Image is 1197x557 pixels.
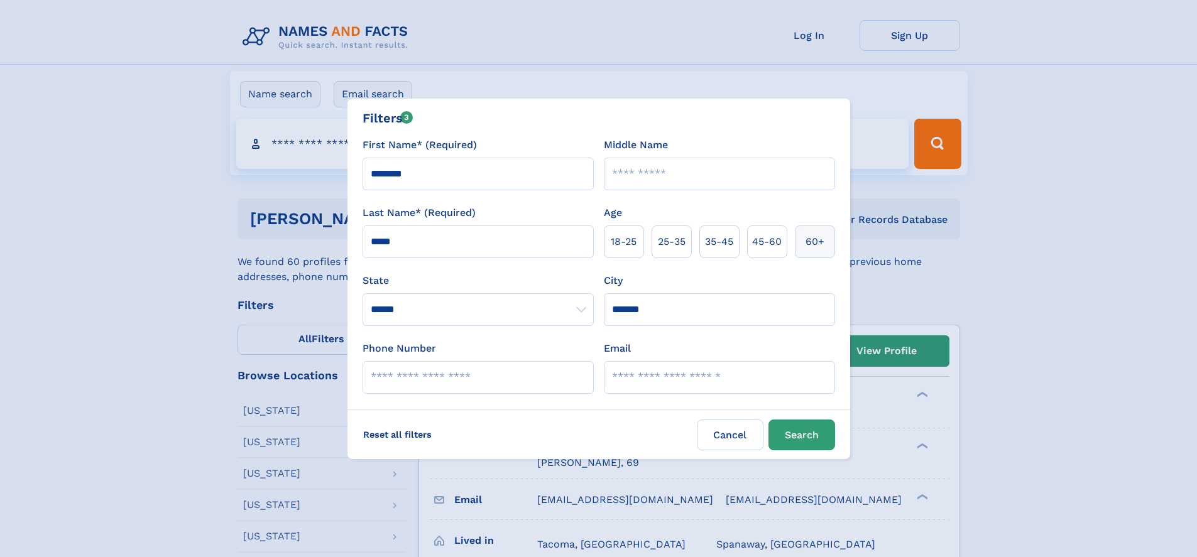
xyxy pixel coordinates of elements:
[363,273,594,288] label: State
[752,234,782,249] span: 45‑60
[604,205,622,220] label: Age
[604,341,631,356] label: Email
[658,234,686,249] span: 25‑35
[363,341,436,356] label: Phone Number
[363,109,413,127] div: Filters
[604,273,623,288] label: City
[355,419,440,450] label: Reset all filters
[363,138,477,153] label: First Name* (Required)
[806,234,824,249] span: 60+
[697,419,763,450] label: Cancel
[604,138,668,153] label: Middle Name
[363,205,476,220] label: Last Name* (Required)
[768,419,835,450] button: Search
[705,234,733,249] span: 35‑45
[611,234,637,249] span: 18‑25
